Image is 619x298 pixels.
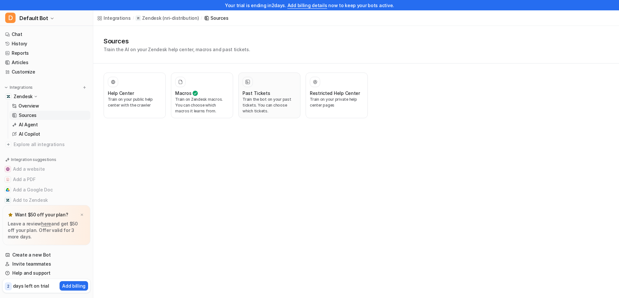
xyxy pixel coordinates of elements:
[6,95,10,98] img: Zendesk
[104,15,131,21] div: Integrations
[62,282,85,289] p: Add billing
[3,250,90,259] a: Create a new Bot
[3,39,90,48] a: History
[6,198,10,202] img: Add to Zendesk
[5,141,12,148] img: explore all integrations
[3,185,90,195] button: Add a Google DocAdd a Google Doc
[3,67,90,76] a: Customize
[108,90,134,97] h3: Help Center
[14,93,33,100] p: Zendesk
[97,15,131,21] a: Integrations
[108,97,162,108] p: Train on your public help center with the crawler
[3,140,90,149] a: Explore all integrations
[104,46,250,53] p: Train the AI on your Zendesk help center, macros and past tickets.
[60,281,88,291] button: Add billing
[13,282,49,289] p: days left on trial
[10,85,33,90] p: Integrations
[242,90,270,97] h3: Past Tickets
[8,212,13,217] img: star
[7,283,9,289] p: 2
[3,174,90,185] button: Add a PDFAdd a PDF
[41,221,51,226] a: here
[201,15,202,21] span: /
[9,101,90,110] a: Overview
[9,130,90,139] a: AI Copilot
[6,188,10,192] img: Add a Google Doc
[175,97,229,114] p: Train on Zendesk macros. You can choose which macros it learns from.
[104,73,166,118] button: Help CenterTrain on your public help center with the crawler
[3,164,90,174] button: Add a websiteAdd a website
[3,30,90,39] a: Chat
[163,15,199,21] p: ( nri-distribution )
[9,111,90,120] a: Sources
[11,157,56,163] p: Integration suggestions
[15,212,68,218] p: Want $50 off your plan?
[310,90,360,97] h3: Restricted Help Center
[19,112,37,119] p: Sources
[136,15,199,21] a: Zendesk(nri-distribution)
[133,15,134,21] span: /
[19,131,40,137] p: AI Copilot
[3,195,90,205] button: Add to ZendeskAdd to Zendesk
[18,103,39,109] p: Overview
[306,73,368,118] button: Restricted Help CenterTrain on your private help center pages
[6,178,10,181] img: Add a PDF
[3,58,90,67] a: Articles
[175,90,191,97] h3: Macros
[204,15,228,21] a: Sources
[6,167,10,171] img: Add a website
[14,139,88,150] span: Explore all integrations
[4,85,8,90] img: expand menu
[19,14,48,23] span: Default Bot
[142,15,161,21] p: Zendesk
[3,259,90,269] a: Invite teammates
[8,221,85,240] p: Leave a review and get $50 off your plan. Offer valid for 3 more days.
[9,120,90,129] a: AI Agent
[3,84,35,91] button: Integrations
[19,121,38,128] p: AI Agent
[310,97,364,108] p: Train on your private help center pages
[3,49,90,58] a: Reports
[5,13,16,23] span: D
[242,97,296,114] p: Train the bot on your past tickets. You can choose which tickets.
[287,3,327,8] a: Add billing details
[238,73,300,118] button: Past TicketsTrain the bot on your past tickets. You can choose which tickets.
[3,269,90,278] a: Help and support
[80,213,84,217] img: x
[82,85,87,90] img: menu_add.svg
[171,73,233,118] button: MacrosTrain on Zendesk macros. You can choose which macros it learns from.
[210,15,228,21] div: Sources
[104,36,250,46] h1: Sources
